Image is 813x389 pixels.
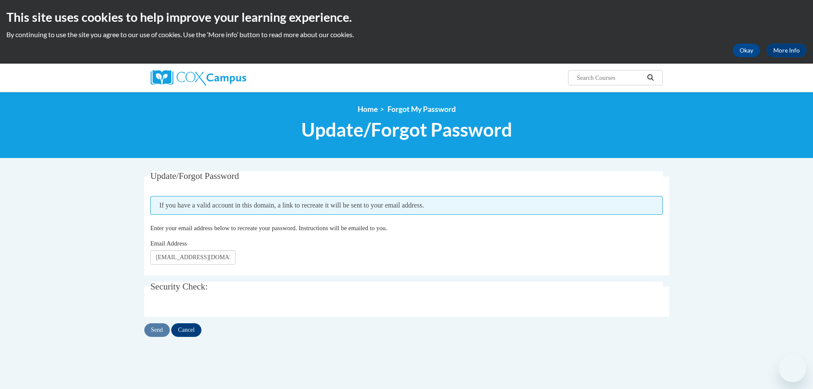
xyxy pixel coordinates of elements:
iframe: Button to launch messaging window [779,355,806,382]
button: Okay [733,44,760,57]
a: More Info [766,44,807,57]
span: If you have a valid account in this domain, a link to recreate it will be sent to your email addr... [150,196,663,215]
span: Enter your email address below to recreate your password. Instructions will be emailed to you. [150,225,387,231]
input: Email [150,250,236,265]
a: Home [358,105,378,114]
span: Update/Forgot Password [301,118,512,141]
h2: This site uses cookies to help improve your learning experience. [6,9,807,26]
span: Forgot My Password [388,105,456,114]
img: Cox Campus [151,70,246,85]
span: Update/Forgot Password [150,171,239,181]
input: Cancel [171,323,201,337]
span: Security Check: [150,281,208,292]
a: Cox Campus [151,70,313,85]
p: By continuing to use the site you agree to our use of cookies. Use the ‘More info’ button to read... [6,30,807,39]
input: Search Courses [576,73,644,83]
span: Email Address [150,240,187,247]
button: Search [644,73,657,83]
